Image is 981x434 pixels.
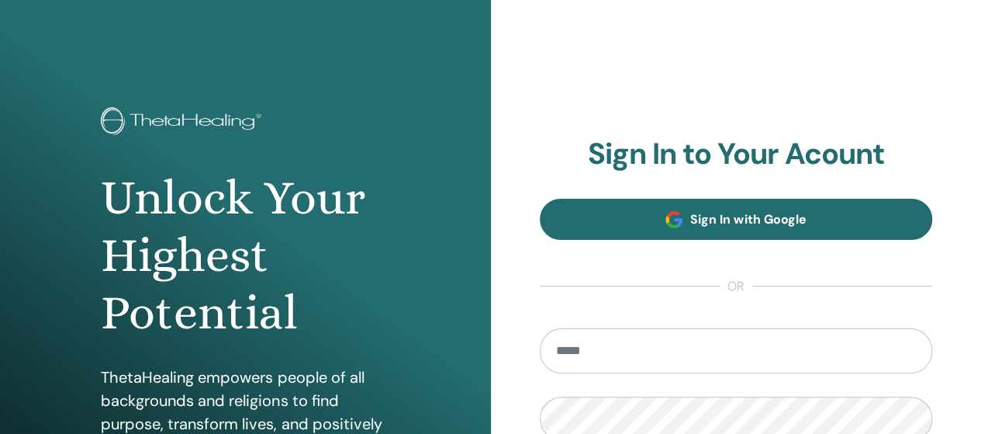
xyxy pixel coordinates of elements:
[720,277,752,296] span: or
[101,169,389,342] h1: Unlock Your Highest Potential
[690,211,806,227] span: Sign In with Google
[540,137,933,172] h2: Sign In to Your Acount
[540,199,933,240] a: Sign In with Google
